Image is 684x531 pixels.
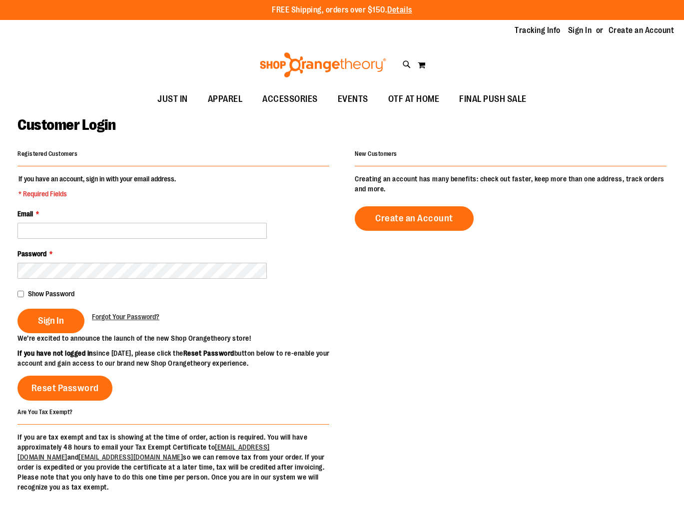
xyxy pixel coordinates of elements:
a: Create an Account [609,25,675,36]
a: Tracking Info [515,25,561,36]
p: since [DATE], please click the button below to re-enable your account and gain access to our bran... [17,348,342,368]
span: Show Password [28,290,74,298]
a: Sign In [568,25,592,36]
strong: New Customers [355,150,397,157]
p: FREE Shipping, orders over $150. [272,4,412,16]
p: We’re excited to announce the launch of the new Shop Orangetheory store! [17,333,342,343]
span: Sign In [38,315,64,326]
p: If you are tax exempt and tax is showing at the time of order, action is required. You will have ... [17,432,329,492]
a: Forgot Your Password? [92,312,159,322]
span: Forgot Your Password? [92,313,159,321]
a: Reset Password [17,376,112,401]
span: * Required Fields [18,189,176,199]
span: OTF AT HOME [388,88,440,110]
span: JUST IN [157,88,188,110]
span: FINAL PUSH SALE [459,88,527,110]
legend: If you have an account, sign in with your email address. [17,174,177,199]
strong: Registered Customers [17,150,77,157]
strong: Reset Password [183,349,234,357]
span: Email [17,210,33,218]
span: EVENTS [338,88,368,110]
a: Details [387,5,412,14]
a: Create an Account [355,206,474,231]
span: Customer Login [17,116,115,133]
span: Create an Account [375,213,453,224]
img: Shop Orangetheory [258,52,388,77]
span: ACCESSORIES [262,88,318,110]
button: Sign In [17,309,84,333]
span: Reset Password [31,383,99,394]
strong: If you have not logged in [17,349,93,357]
strong: Are You Tax Exempt? [17,408,73,415]
p: Creating an account has many benefits: check out faster, keep more than one address, track orders... [355,174,667,194]
span: APPAREL [208,88,243,110]
a: [EMAIL_ADDRESS][DOMAIN_NAME] [78,453,183,461]
span: Password [17,250,46,258]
